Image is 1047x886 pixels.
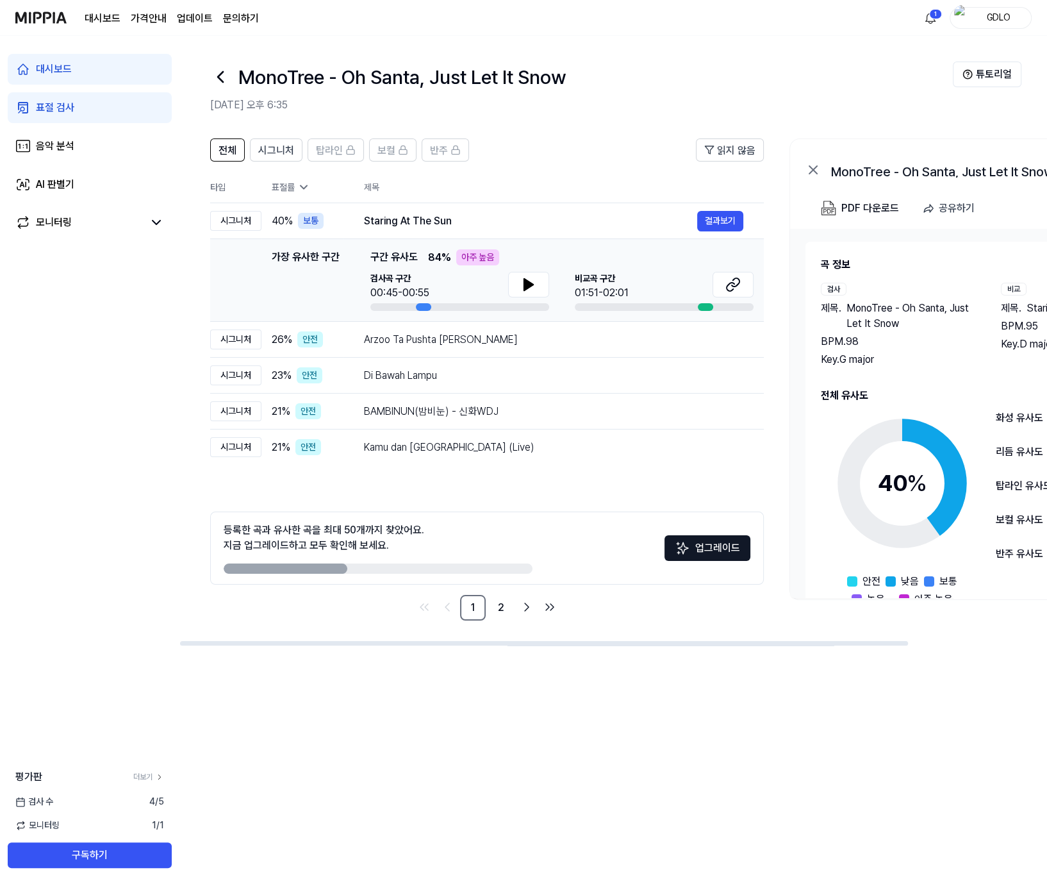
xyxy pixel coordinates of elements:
[15,215,144,230] a: 모니터링
[149,795,164,808] span: 4 / 5
[867,592,885,607] span: 높음
[962,69,973,79] img: Help
[929,9,942,19] div: 1
[272,213,293,229] span: 40 %
[210,437,261,457] div: 시그니처
[210,365,261,385] div: 시그니처
[8,54,172,85] a: 대시보드
[8,131,172,162] a: 음악 분석
[377,143,395,158] span: 보컬
[878,466,927,501] div: 40
[370,272,429,285] span: 검사곡 구간
[8,92,172,123] a: 표절 검사
[36,177,74,192] div: AI 판별기
[939,574,957,589] span: 보통
[456,249,499,265] div: 아주 높음
[8,842,172,868] button: 구독하기
[437,597,458,617] a: Go to previous page
[297,331,323,347] div: 안전
[821,334,975,349] div: BPM. 98
[210,172,261,203] th: 타입
[36,138,74,154] div: 음악 분석
[575,285,629,301] div: 01:51-02:01
[939,200,975,217] div: 공유하기
[1001,283,1026,296] div: 비교
[272,249,340,311] div: 가장 유사한 구간
[575,272,629,285] span: 비교곡 구간
[210,595,764,621] nav: pagination
[272,181,343,194] div: 표절률
[370,249,418,265] span: 구간 유사도
[364,404,743,419] div: BAMBINUN(밤비눈) - 신화WDJ
[364,368,743,383] div: Di Bawah Lampu
[8,169,172,200] a: AI 판별기
[36,62,72,77] div: 대시보드
[210,211,261,231] div: 시그니처
[953,62,1021,87] button: 튜토리얼
[224,522,424,553] div: 등록한 곡과 유사한 곡을 최대 50개까지 찾았어요. 지금 업그레이드하고 모두 확인해 보세요.
[717,143,755,158] span: 읽지 않음
[250,138,302,162] button: 시그니처
[210,330,261,349] div: 시그니처
[131,11,167,26] a: 가격안내
[308,138,364,162] button: 탑라인
[920,8,941,28] button: 알림1
[540,597,560,617] a: Go to last page
[218,143,236,158] span: 전체
[973,10,1023,24] div: GDLO
[818,196,902,221] button: PDF 다운로드
[15,819,60,832] span: 모니터링
[821,283,846,296] div: 검사
[950,7,1032,29] button: profileGDLO
[272,332,292,347] span: 26 %
[370,285,429,301] div: 00:45-00:55
[954,5,969,31] img: profile
[846,301,975,331] span: MonoTree - Oh Santa, Just Let It Snow
[364,172,764,203] th: 제목
[152,819,164,832] span: 1 / 1
[664,546,750,558] a: Sparkles업그레이드
[15,795,53,808] span: 검사 수
[664,535,750,561] button: 업그레이드
[295,439,321,455] div: 안전
[298,213,324,229] div: 보통
[821,352,975,367] div: Key. G major
[675,540,690,556] img: Sparkles
[369,138,416,162] button: 보컬
[238,63,566,92] h1: MonoTree - Oh Santa, Just Let It Snow
[210,138,245,162] button: 전체
[901,574,919,589] span: 낮음
[516,597,537,617] a: Go to next page
[133,771,164,783] a: 더보기
[297,367,322,383] div: 안전
[697,211,743,231] button: 결과보기
[460,595,486,621] a: 1
[272,368,292,383] span: 23 %
[862,574,880,589] span: 안전
[177,11,213,26] a: 업데이트
[821,201,836,216] img: PDF Download
[841,200,899,217] div: PDF 다운로드
[914,592,953,607] span: 아주 높음
[907,469,927,497] span: %
[210,97,953,113] h2: [DATE] 오후 6:35
[696,138,764,162] button: 읽지 않음
[295,403,321,419] div: 안전
[272,440,290,455] span: 21 %
[210,401,261,421] div: 시그니처
[422,138,469,162] button: 반주
[428,250,451,265] span: 84 %
[430,143,448,158] span: 반주
[821,301,841,331] span: 제목 .
[923,10,938,26] img: 알림
[36,100,74,115] div: 표절 검사
[917,196,985,221] button: 공유하기
[223,11,259,26] a: 문의하기
[258,143,294,158] span: 시그니처
[1001,301,1021,316] span: 제목 .
[272,404,290,419] span: 21 %
[15,769,42,785] span: 평가판
[364,213,697,229] div: Staring At The Sun
[85,11,120,26] a: 대시보드
[364,332,743,347] div: Arzoo Ta Pushta [PERSON_NAME]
